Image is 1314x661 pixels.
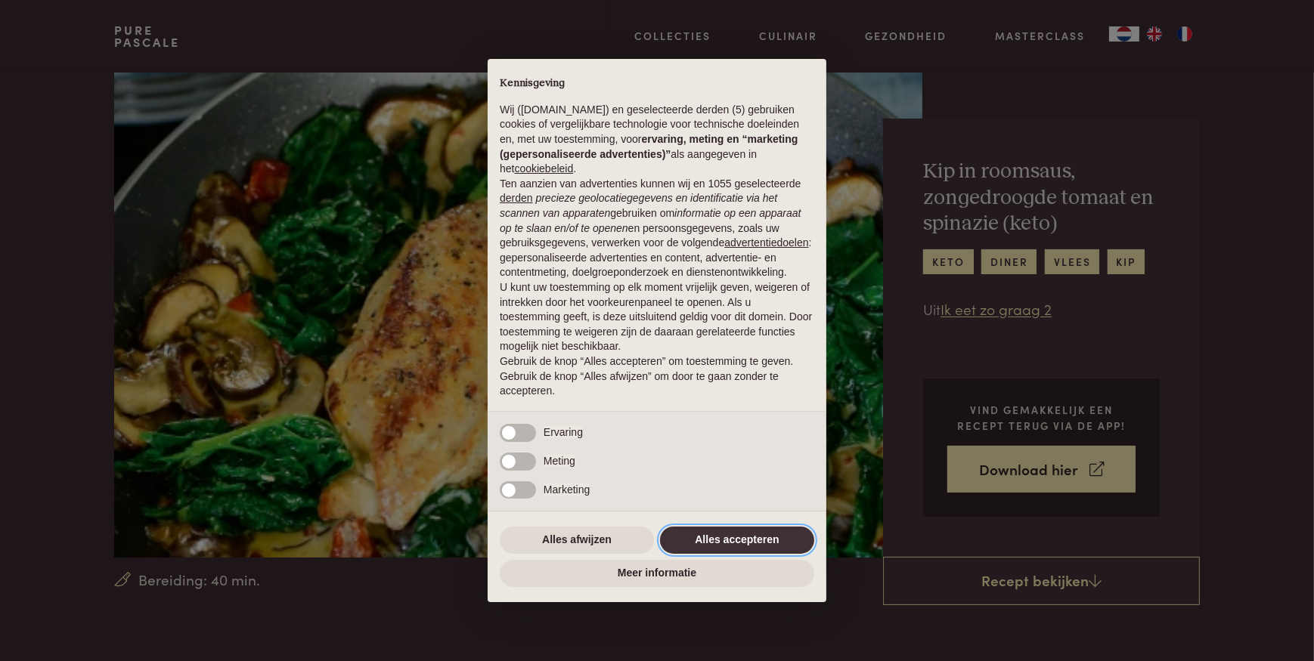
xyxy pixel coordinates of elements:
[500,77,814,91] h2: Kennisgeving
[660,527,814,554] button: Alles accepteren
[544,455,575,467] span: Meting
[500,207,801,234] em: informatie op een apparaat op te slaan en/of te openen
[514,162,573,175] a: cookiebeleid
[500,280,814,354] p: U kunt uw toestemming op elk moment vrijelijk geven, weigeren of intrekken door het voorkeurenpan...
[500,560,814,587] button: Meer informatie
[500,103,814,177] p: Wij ([DOMAIN_NAME]) en geselecteerde derden (5) gebruiken cookies of vergelijkbare technologie vo...
[500,177,814,280] p: Ten aanzien van advertenties kunnen wij en 1055 geselecteerde gebruiken om en persoonsgegevens, z...
[500,354,814,399] p: Gebruik de knop “Alles accepteren” om toestemming te geven. Gebruik de knop “Alles afwijzen” om d...
[724,236,808,251] button: advertentiedoelen
[544,426,583,438] span: Ervaring
[500,527,654,554] button: Alles afwijzen
[500,191,533,206] button: derden
[500,192,777,219] em: precieze geolocatiegegevens en identificatie via het scannen van apparaten
[500,133,798,160] strong: ervaring, meting en “marketing (gepersonaliseerde advertenties)”
[544,483,590,496] span: Marketing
